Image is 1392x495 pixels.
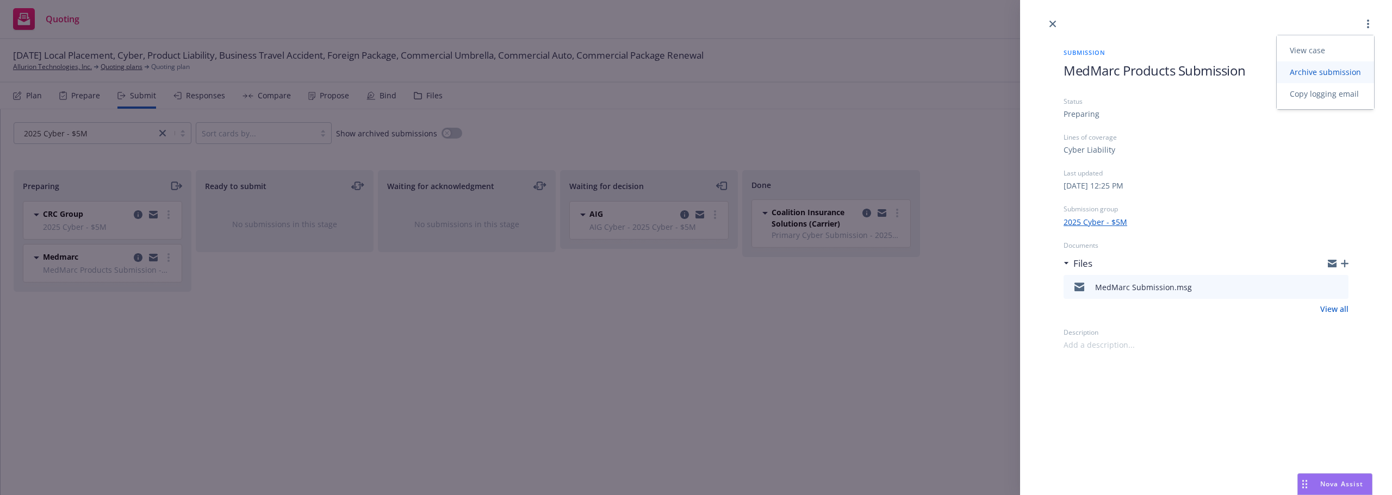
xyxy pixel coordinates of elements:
span: Copy logging email [1277,89,1372,99]
a: View all [1320,303,1348,315]
a: more [1362,17,1375,30]
div: Files [1064,256,1092,271]
span: Submission [1064,48,1348,57]
span: MedMarc Products Submission [1064,61,1245,79]
button: Nova Assist [1297,473,1372,495]
div: Description [1064,328,1348,337]
div: Submission group [1064,204,1348,214]
div: Drag to move [1298,474,1312,494]
a: 2025 Cyber - $5M [1064,216,1127,228]
span: Nova Assist [1320,479,1363,488]
div: Documents [1064,241,1348,250]
a: close [1046,17,1059,30]
button: download file [1317,280,1326,293]
div: MedMarc Submission.msg [1095,281,1192,293]
span: Archive submission [1277,67,1374,77]
button: preview file [1334,280,1344,293]
span: View case [1277,45,1338,55]
div: Cyber Liability [1064,144,1115,155]
div: Lines of coverage [1064,133,1348,142]
div: [DATE] 12:25 PM [1064,180,1123,191]
div: Preparing [1064,108,1099,120]
h3: Files [1073,256,1092,271]
div: Status [1064,97,1348,106]
div: Last updated [1064,168,1348,178]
